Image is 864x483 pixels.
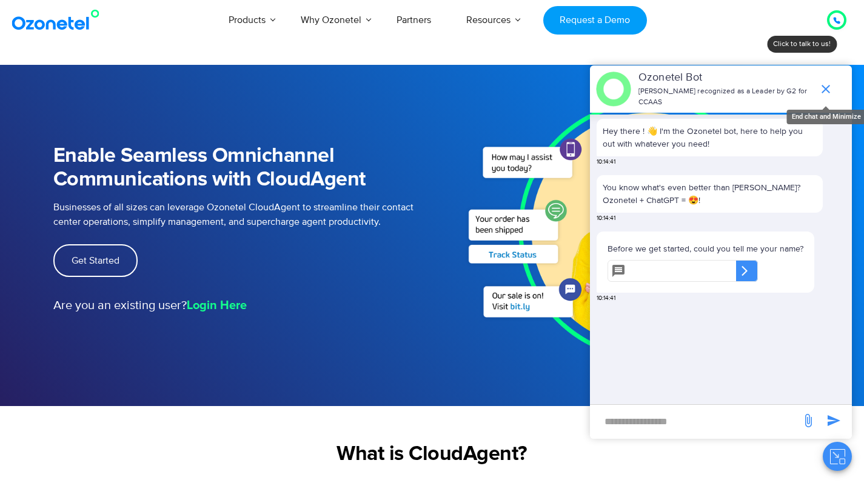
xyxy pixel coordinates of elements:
span: 10:14:41 [597,214,615,223]
p: Are you an existing user? [53,296,414,315]
button: Close chat [823,442,852,471]
h2: What is CloudAgent? [129,442,735,467]
a: Request a Demo [543,6,647,35]
span: 10:14:41 [597,158,615,167]
span: 10:14:41 [597,294,615,303]
a: Get Started [53,244,138,277]
p: Businesses of all sizes can leverage Ozonetel CloudAgent to streamline their contact center opera... [53,200,414,229]
p: Before we get started, could you tell me your name? [608,242,803,255]
p: Hey there ! 👋 I'm the Ozonetel bot, here to help you out with whatever you need! [603,125,817,150]
span: send message [796,408,820,433]
a: Login Here [187,296,247,315]
div: new-msg-input [596,411,795,433]
img: header [596,72,631,107]
span: send message [822,408,846,433]
h1: Enable Seamless Omnichannel Communications with CloudAgent [53,144,414,192]
p: Ozonetel Bot [638,70,812,86]
span: end chat or minimize [814,77,838,101]
strong: Login Here [187,299,247,311]
p: You know what's even better than [PERSON_NAME]? Ozonetel + ChatGPT = 😍! [603,181,817,207]
span: Get Started [72,256,119,265]
p: [PERSON_NAME] recognized as a Leader by G2 for CCAAS [638,86,812,108]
